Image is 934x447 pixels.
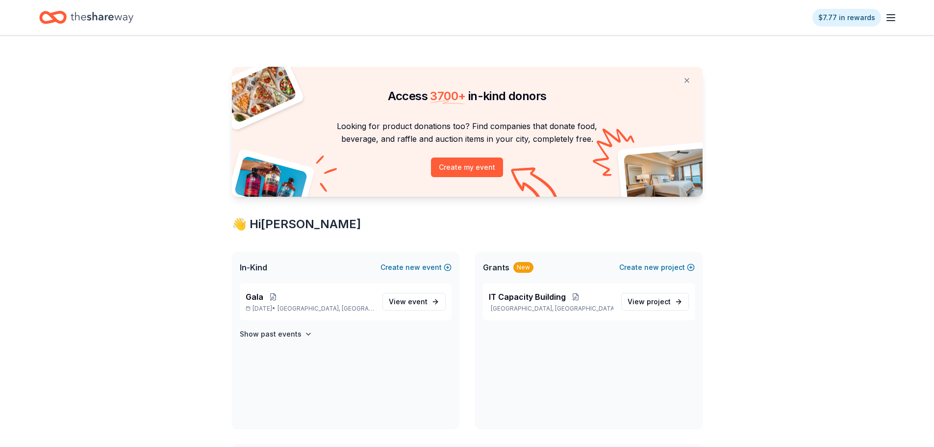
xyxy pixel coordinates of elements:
span: In-Kind [240,262,267,273]
span: project [647,297,671,306]
span: Access in-kind donors [388,89,547,103]
span: new [405,262,420,273]
span: Gala [246,291,263,303]
span: View [628,296,671,308]
a: View project [621,293,689,311]
a: $7.77 in rewards [812,9,881,26]
img: Pizza [221,61,297,124]
div: New [513,262,533,273]
div: 👋 Hi [PERSON_NAME] [232,216,703,232]
span: event [408,297,428,306]
button: Createnewevent [380,262,452,273]
button: Create my event [431,158,503,177]
p: [GEOGRAPHIC_DATA], [GEOGRAPHIC_DATA] [489,305,613,313]
span: IT Capacity Building [489,291,566,303]
button: Show past events [240,328,312,340]
a: Home [39,6,133,29]
img: Curvy arrow [511,167,560,204]
a: View event [382,293,446,311]
span: new [644,262,659,273]
button: Createnewproject [619,262,695,273]
span: 3700 + [430,89,465,103]
span: [GEOGRAPHIC_DATA], [GEOGRAPHIC_DATA] [278,305,374,313]
p: Looking for product donations too? Find companies that donate food, beverage, and raffle and auct... [244,120,691,146]
p: [DATE] • [246,305,375,313]
h4: Show past events [240,328,302,340]
span: Grants [483,262,509,273]
span: View [389,296,428,308]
